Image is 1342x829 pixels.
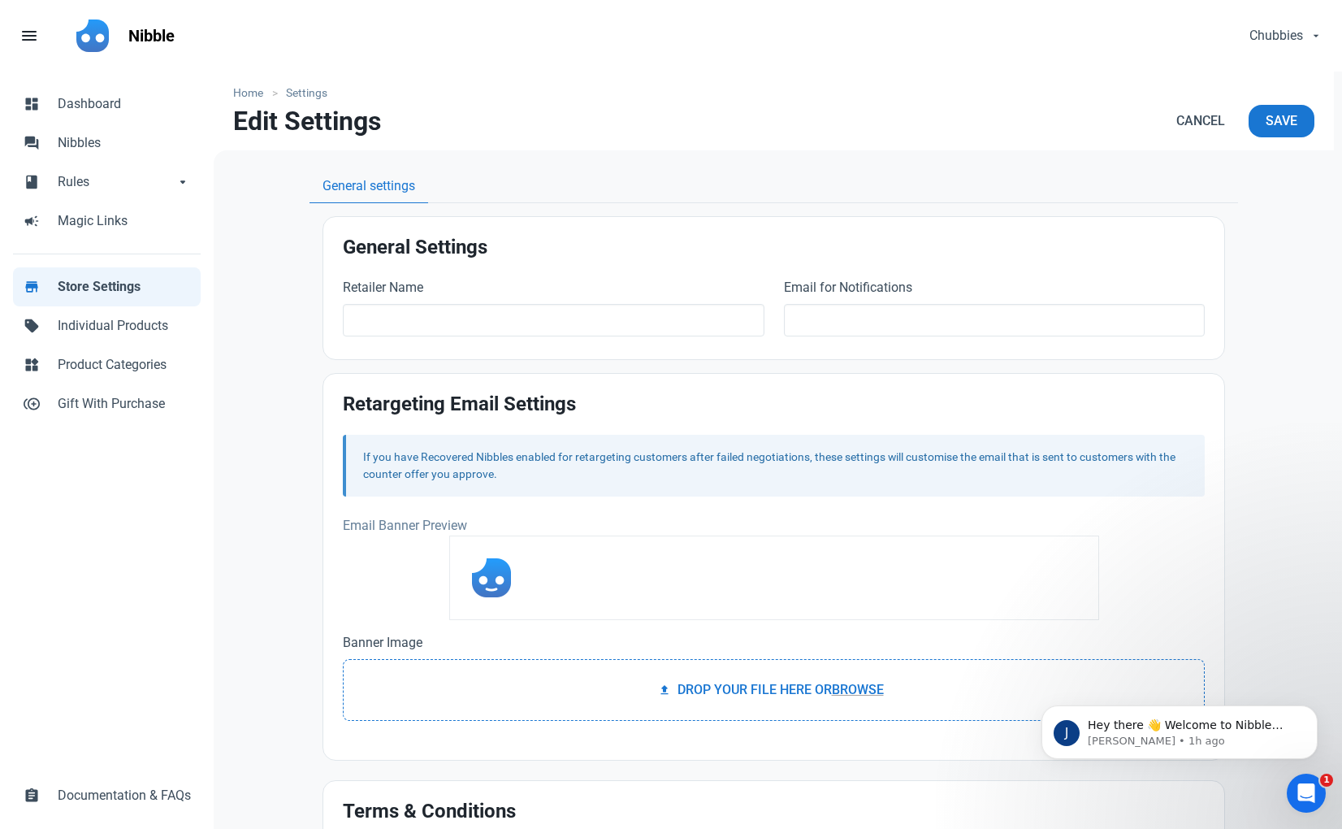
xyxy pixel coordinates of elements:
a: storeStore Settings [13,267,201,306]
a: assignmentDocumentation & FAQs [13,776,201,815]
span: Rules [58,172,175,192]
label: Retailer Name [343,278,764,297]
a: Home [233,85,271,102]
a: widgetsProduct Categories [13,345,201,384]
label: Email for Notifications [784,278,1206,297]
a: control_point_duplicateGift With Purchase [13,384,201,423]
label: Banner Image [343,633,1205,653]
button: Chubbies [1236,20,1332,52]
span: Magic Links [58,211,191,231]
span: arrow_drop_down [175,172,191,189]
span: Store Settings [58,277,191,297]
p: Nibble [128,24,175,47]
span: Save [1266,111,1297,131]
span: control_point_duplicate [24,394,40,410]
span: campaign [24,211,40,228]
a: dashboardDashboard [13,85,201,124]
span: Browse [832,682,884,697]
span: General settings [323,176,415,196]
span: Individual Products [58,316,191,336]
span: forum [24,133,40,150]
a: campaignMagic Links [13,202,201,241]
span: menu [19,26,39,46]
span: sell [24,316,40,332]
span: book [24,172,40,189]
h2: General Settings [343,237,1205,258]
nav: breadcrumbs [214,72,1334,105]
p: Email Banner Preview [343,516,1205,536]
span: 1 [1320,774,1333,787]
a: forumNibbles [13,124,201,163]
span: assignment [24,786,40,802]
span: dashboard [24,94,40,111]
span: Product Categories [58,355,191,375]
a: sellIndividual Products [13,306,201,345]
span: Cancel [1176,111,1225,131]
iframe: Intercom live chat [1287,774,1326,813]
div: If you have Recovered Nibbles enabled for retargeting customers after failed negotiations, these ... [363,449,1188,483]
span: store [24,277,40,293]
span: Dashboard [58,94,191,114]
h2: Retargeting Email Settings [343,393,1205,415]
iframe: Intercom notifications message [1017,671,1342,785]
span: Chubbies [1249,26,1303,46]
h2: Terms & Conditions [343,801,1205,822]
span: Nibbles [58,133,191,153]
a: Nibble [119,13,184,59]
span: Gift With Purchase [58,394,191,414]
button: Save [1249,105,1314,137]
a: Cancel [1159,105,1242,137]
span: widgets [24,355,40,371]
span: Documentation & FAQs [58,786,191,805]
h1: Edit Settings [233,106,381,136]
a: bookRulesarrow_drop_down [13,163,201,202]
label: Drop your file here or [671,674,890,706]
